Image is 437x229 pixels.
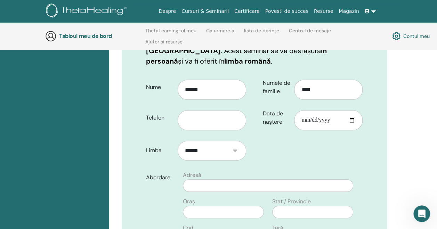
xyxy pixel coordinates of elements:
img: logo.png [46,3,129,19]
a: Ca urmare a [206,28,234,39]
label: Adresă [183,171,201,179]
img: cog.svg [392,30,400,42]
a: Magazin [336,5,362,18]
b: limba română [224,57,271,66]
b: în persoană [146,46,327,66]
a: Cursuri & Seminarii [179,5,232,18]
font: Contul meu [403,33,430,39]
a: ThetaLearning-ul meu [145,28,196,39]
a: Centrul de mesaje [289,28,331,39]
a: Povesti de succes [262,5,311,18]
label: Numele de familie [258,76,294,98]
a: Ajutor și resurse [145,39,183,50]
a: Resurse [311,5,336,18]
label: Abordare [141,171,179,184]
label: Oraș [183,197,195,206]
h3: Tabloul meu de bord [59,33,129,39]
b: [GEOGRAPHIC_DATA], [GEOGRAPHIC_DATA] [146,36,286,55]
label: Limba [141,144,178,157]
label: Data de naștere [258,107,294,129]
label: Stat / Provincie [272,197,311,206]
a: Contul meu [392,30,430,42]
iframe: Intercom live chat [413,205,430,222]
img: generic-user-icon.jpg [45,31,56,42]
a: Despre [156,5,179,18]
label: Telefon [141,111,178,124]
a: Certificare [232,5,262,18]
label: Nume [141,81,178,94]
a: lista de dorințe [244,28,279,39]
